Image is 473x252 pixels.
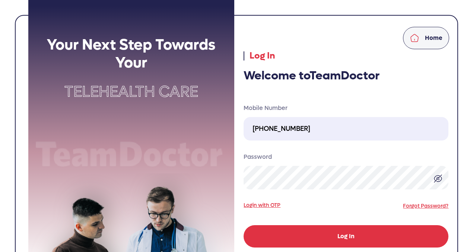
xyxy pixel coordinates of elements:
p: Log In [244,49,448,63]
button: Log In [244,225,448,248]
img: Team doctor text [28,139,234,171]
input: Enter mobile number [244,117,448,141]
h3: Welcome to [244,69,448,83]
img: eye [434,174,442,183]
a: Home [403,27,449,49]
h2: Your Next Step Towards Your [28,36,234,72]
a: Login with OTP [244,201,280,209]
p: Telehealth Care [28,81,234,103]
p: Home [425,34,442,42]
a: Forgot Password? [403,202,448,210]
label: Mobile Number [244,104,448,113]
label: Password [244,152,448,161]
span: TeamDoctor [309,68,380,84]
img: home.svg [410,34,419,42]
